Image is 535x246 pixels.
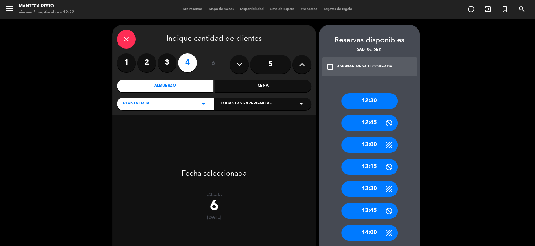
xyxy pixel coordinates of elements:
div: Almuerzo [117,80,213,92]
div: 12:30 [341,93,398,109]
div: sábado [112,193,316,198]
i: menu [5,4,14,13]
div: sáb. 06, sep. [319,47,420,53]
div: 13:00 [341,137,398,153]
i: exit_to_app [484,5,492,13]
div: 13:15 [341,159,398,175]
span: Disponibilidad [237,8,267,11]
label: 3 [158,53,176,72]
span: Planta Baja [123,101,149,107]
label: 4 [178,53,197,72]
span: Todas las experiencias [221,101,272,107]
span: Pre-acceso [297,8,321,11]
i: check_box_outline_blank [326,63,334,71]
div: 13:45 [341,203,398,219]
div: [DATE] [112,215,316,220]
div: Cena [215,80,312,92]
i: add_circle_outline [467,5,475,13]
div: ASIGNAR MESA BLOQUEADA [337,64,392,70]
div: Indique cantidad de clientes [117,30,311,49]
i: close [123,35,130,43]
i: arrow_drop_down [297,100,305,108]
div: Manteca Resto [19,3,74,9]
button: menu [5,4,14,15]
div: viernes 5. septiembre - 12:22 [19,9,74,16]
div: 6 [112,198,316,215]
div: Reservas disponibles [319,35,420,47]
div: Fecha seleccionada [112,160,316,180]
div: 14:00 [341,225,398,241]
div: 13:30 [341,181,398,197]
span: Mapa de mesas [206,8,237,11]
label: 1 [117,53,136,72]
i: search [518,5,526,13]
i: turned_in_not [501,5,509,13]
label: 2 [137,53,156,72]
span: Tarjetas de regalo [321,8,355,11]
span: Mis reservas [180,8,206,11]
span: Lista de Espera [267,8,297,11]
div: ó [203,53,223,75]
i: arrow_drop_down [200,100,207,108]
div: 12:45 [341,115,398,131]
